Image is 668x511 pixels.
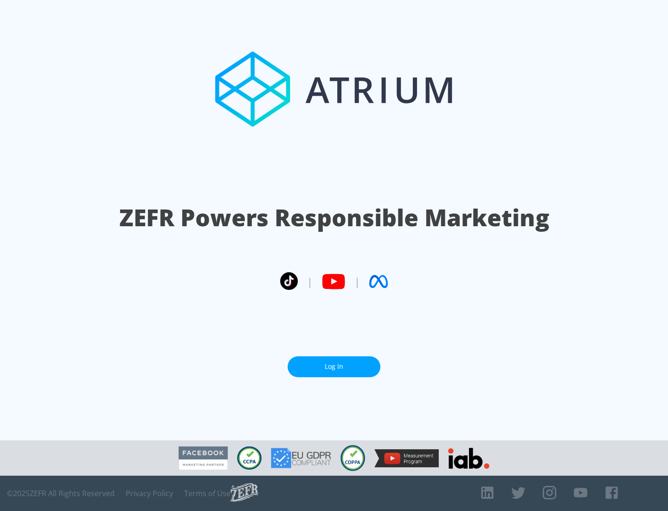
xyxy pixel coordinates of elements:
img: Facebook Marketing Partner [179,446,228,470]
a: Terms of Use [184,489,231,498]
span: | [307,275,313,288]
img: YouTube Measurement Program [374,449,439,467]
img: IAB [448,448,489,469]
a: Log In [288,356,380,377]
h1: ZEFR Powers Responsible Marketing [119,202,549,234]
span: © 2025 ZEFR All Rights Reserved [7,489,115,498]
a: Privacy Policy [126,489,173,498]
img: GDPR Compliant [271,448,331,468]
img: CCPA Compliant [237,446,262,470]
span: | [354,275,360,288]
img: COPPA Compliant [340,445,365,471]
